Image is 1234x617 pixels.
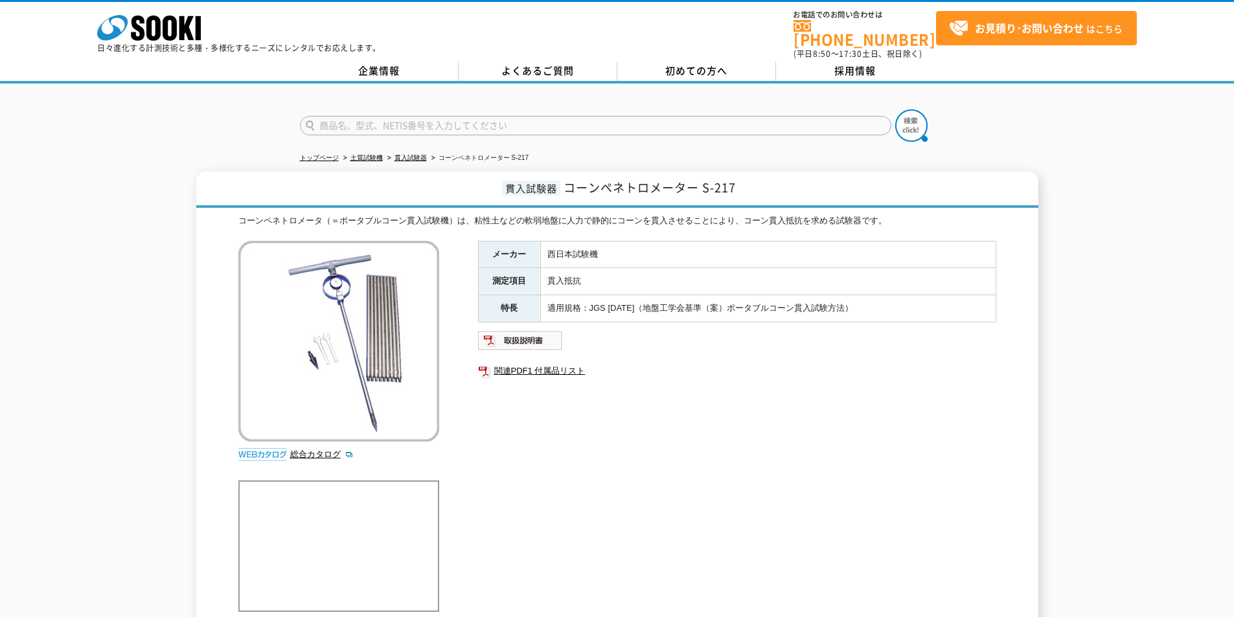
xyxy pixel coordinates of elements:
[936,11,1137,45] a: お見積り･お問い合わせはこちら
[238,241,439,442] img: コーンペネトロメーター S-217
[350,154,383,161] a: 土質試験機
[478,241,540,268] th: メーカー
[794,20,936,47] a: [PHONE_NUMBER]
[97,44,381,52] p: 日々進化する計測技術と多種・多様化するニーズにレンタルでお応えします。
[300,154,339,161] a: トップページ
[540,241,996,268] td: 西日本試験機
[238,448,287,461] img: webカタログ
[540,268,996,295] td: 貫入抵抗
[300,62,459,81] a: 企業情報
[540,295,996,322] td: 適用規格：JGS [DATE]（地盤工学会基準（案）ポータブルコーン貫入試験方法）
[949,19,1123,38] span: はこちら
[478,363,996,379] a: 関連PDF1 付属品リスト
[429,151,529,165] li: コーンペネトロメーター S-217
[290,449,354,459] a: 総合カタログ
[564,179,736,196] span: コーンペネトロメーター S-217
[776,62,935,81] a: 採用情報
[478,330,563,351] img: 取扱説明書
[238,214,996,228] div: コーンペネトロメータ（＝ポータブルコーン貫入試験機）は、粘性土などの軟弱地盤に人力で静的にコーンを貫入させることにより、コーン貫入抵抗を求める試験器です。
[478,339,563,348] a: 取扱説明書
[794,48,922,60] span: (平日 ～ 土日、祝日除く)
[300,116,891,135] input: 商品名、型式、NETIS番号を入力してください
[813,48,831,60] span: 8:50
[478,268,540,295] th: 測定項目
[459,62,617,81] a: よくあるご質問
[794,11,936,19] span: お電話でのお問い合わせは
[394,154,427,161] a: 貫入試験器
[502,181,560,196] span: 貫入試験器
[895,109,928,142] img: btn_search.png
[478,295,540,322] th: 特長
[839,48,862,60] span: 17:30
[665,63,727,78] span: 初めての方へ
[617,62,776,81] a: 初めての方へ
[975,20,1084,36] strong: お見積り･お問い合わせ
